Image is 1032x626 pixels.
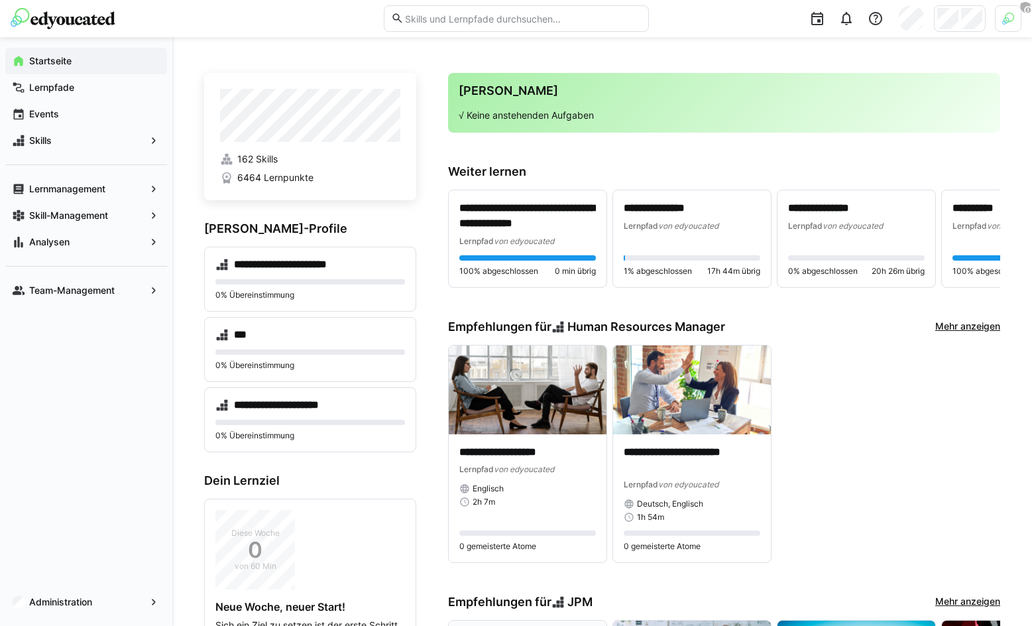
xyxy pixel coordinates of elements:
a: Mehr anzeigen [935,595,1000,609]
span: 0 min übrig [555,266,596,277]
span: von edyoucated [658,221,718,231]
span: Lernpfad [788,221,823,231]
span: Lernpfad [624,221,658,231]
span: Lernpfad [952,221,987,231]
h3: Weiter lernen [448,164,1000,179]
span: von edyoucated [823,221,883,231]
span: JPM [567,595,593,609]
p: 0% Übereinstimmung [215,290,405,300]
span: von edyoucated [658,479,718,489]
h3: Empfehlungen für [448,595,593,609]
h3: Dein Lernziel [204,473,416,488]
p: 0% Übereinstimmung [215,360,405,371]
span: 162 Skills [237,153,278,166]
span: Deutsch, Englisch [637,499,703,509]
span: 100% abgeschlossen [952,266,1031,277]
a: 162 Skills [220,153,400,166]
h3: Empfehlungen für [448,320,725,334]
span: 1h 54m [637,512,664,523]
span: Lernpfad [624,479,658,489]
h3: [PERSON_NAME] [459,84,990,98]
span: von edyoucated [494,464,554,474]
span: 0% abgeschlossen [788,266,858,277]
p: 0% Übereinstimmung [215,430,405,441]
span: 1% abgeschlossen [624,266,692,277]
h4: Neue Woche, neuer Start! [215,600,405,613]
span: 17h 44m übrig [707,266,760,277]
img: image [613,345,771,434]
h3: [PERSON_NAME]-Profile [204,221,416,236]
a: Mehr anzeigen [935,320,1000,334]
span: Englisch [473,483,504,494]
img: image [449,345,606,434]
span: 0 gemeisterte Atome [459,541,536,552]
span: von edyoucated [494,236,554,246]
span: 100% abgeschlossen [459,266,538,277]
p: √ Keine anstehenden Aufgaben [459,109,990,122]
input: Skills und Lernpfade durchsuchen… [404,13,641,25]
span: 6464 Lernpunkte [237,171,314,184]
span: Human Resources Manager [567,320,725,334]
span: 2h 7m [473,497,495,507]
span: 20h 26m übrig [872,266,925,277]
span: 0 gemeisterte Atome [624,541,701,552]
span: Lernpfad [459,236,494,246]
span: Lernpfad [459,464,494,474]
